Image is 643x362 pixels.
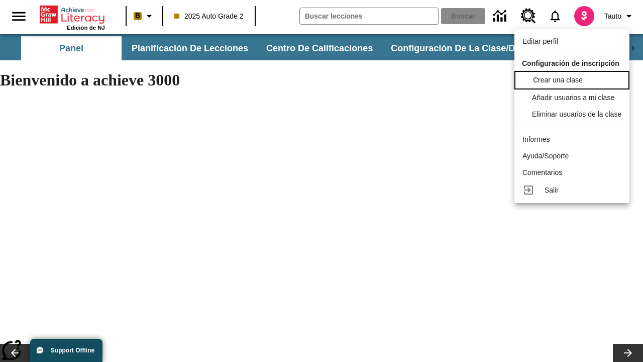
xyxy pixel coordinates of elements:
span: Salir [545,186,559,194]
span: Editar perfil [522,37,558,45]
span: Eliminar usuarios de la clase [532,110,621,118]
span: Configuración de inscripción [522,59,619,67]
span: Crear una clase [533,76,583,84]
body: Máximo 600 caracteres [4,8,147,17]
span: Comentarios [522,168,562,176]
span: Informes [522,135,550,143]
span: Añadir usuarios a mi clase [532,94,614,102]
span: Ayuda/Soporte [522,152,569,160]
